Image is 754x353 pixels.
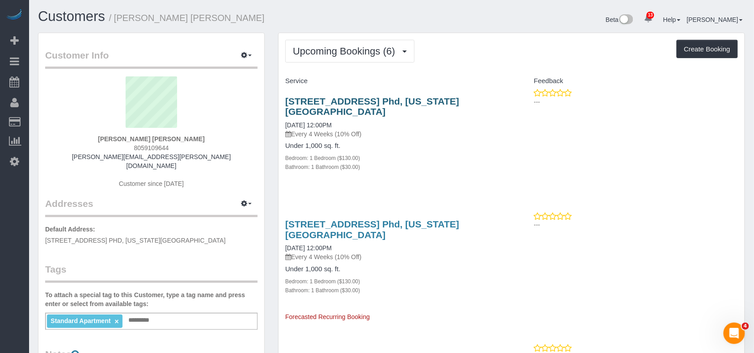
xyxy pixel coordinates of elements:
[285,142,505,150] h4: Under 1,000 sq. ft.
[285,287,360,294] small: Bathroom: 1 Bathroom ($30.00)
[285,164,360,170] small: Bathroom: 1 Bathroom ($30.00)
[724,323,745,344] iframe: Intercom live chat
[285,219,459,240] a: [STREET_ADDRESS] Phd, [US_STATE][GEOGRAPHIC_DATA]
[285,313,370,320] span: Forecasted Recurring Booking
[285,278,360,285] small: Bedroom: 1 Bedroom ($130.00)
[285,122,332,129] a: [DATE] 12:00PM
[742,323,749,330] span: 4
[45,290,258,308] label: To attach a special tag to this Customer, type a tag name and press enter or select from availabl...
[134,144,169,151] span: 8059109644
[38,8,105,24] a: Customers
[285,265,505,273] h4: Under 1,000 sq. ft.
[285,96,459,117] a: [STREET_ADDRESS] Phd, [US_STATE][GEOGRAPHIC_DATA]
[687,16,743,23] a: [PERSON_NAME]
[618,14,633,26] img: New interface
[51,317,110,324] span: Standard Apartment
[285,40,415,63] button: Upcoming Bookings (6)
[293,46,400,57] span: Upcoming Bookings (6)
[647,12,654,19] span: 13
[114,318,119,325] a: ×
[45,237,225,244] span: [STREET_ADDRESS] PHD, [US_STATE][GEOGRAPHIC_DATA]
[5,9,23,21] img: Automaid Logo
[534,97,738,106] p: ---
[98,135,205,143] strong: [PERSON_NAME] [PERSON_NAME]
[119,180,184,187] span: Customer since [DATE]
[606,16,634,23] a: Beta
[285,155,360,161] small: Bedroom: 1 Bedroom ($130.00)
[45,49,258,69] legend: Customer Info
[109,13,265,23] small: / [PERSON_NAME] [PERSON_NAME]
[677,40,738,59] button: Create Booking
[285,244,332,252] a: [DATE] 12:00PM
[640,9,657,29] a: 13
[45,263,258,283] legend: Tags
[45,225,95,234] label: Default Address:
[663,16,681,23] a: Help
[285,252,505,261] p: Every 4 Weeks (10% Off)
[285,77,505,85] h4: Service
[72,153,231,169] a: [PERSON_NAME][EMAIL_ADDRESS][PERSON_NAME][DOMAIN_NAME]
[534,220,738,229] p: ---
[285,130,505,139] p: Every 4 Weeks (10% Off)
[518,77,738,85] h4: Feedback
